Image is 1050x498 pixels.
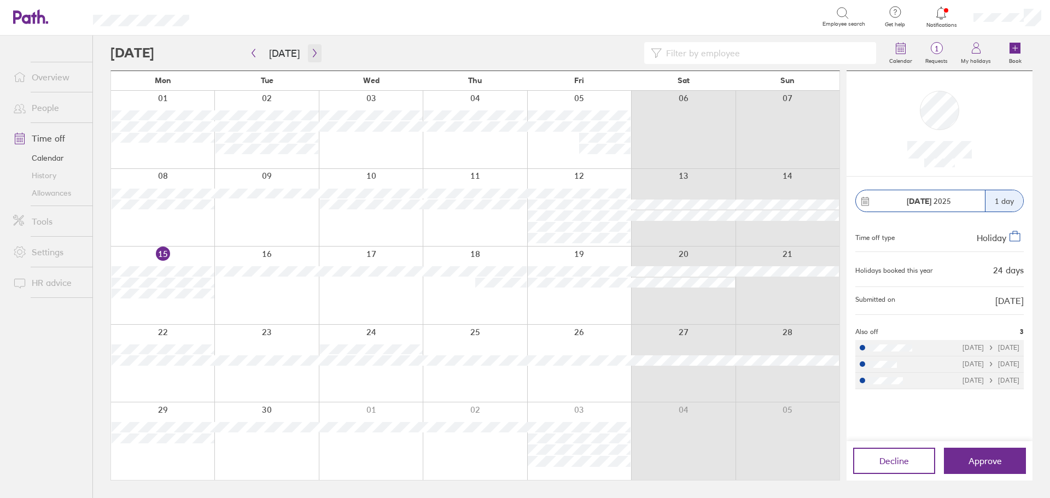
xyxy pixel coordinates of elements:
[822,21,865,27] span: Employee search
[919,36,954,71] a: 1Requests
[4,241,92,263] a: Settings
[962,377,1019,384] div: [DATE] [DATE]
[853,448,935,474] button: Decline
[574,76,584,85] span: Fri
[907,196,931,206] strong: [DATE]
[997,36,1032,71] a: Book
[977,232,1006,243] span: Holiday
[155,76,171,85] span: Mon
[962,360,1019,368] div: [DATE] [DATE]
[907,197,951,206] span: 2025
[678,76,690,85] span: Sat
[662,43,870,63] input: Filter by employee
[363,76,380,85] span: Wed
[954,36,997,71] a: My holidays
[995,296,1024,306] span: [DATE]
[468,76,482,85] span: Thu
[219,11,247,21] div: Search
[4,97,92,119] a: People
[993,265,1024,275] div: 24 days
[4,127,92,149] a: Time off
[4,184,92,202] a: Allowances
[919,44,954,53] span: 1
[780,76,795,85] span: Sun
[883,55,919,65] label: Calendar
[962,344,1019,351] div: [DATE] [DATE]
[4,272,92,294] a: HR advice
[4,210,92,232] a: Tools
[1002,55,1028,65] label: Book
[924,5,959,28] a: Notifications
[4,66,92,88] a: Overview
[855,267,933,274] div: Holidays booked this year
[969,456,1002,466] span: Approve
[4,149,92,167] a: Calendar
[877,21,913,28] span: Get help
[944,448,1026,474] button: Approve
[883,36,919,71] a: Calendar
[879,456,909,466] span: Decline
[261,76,273,85] span: Tue
[985,190,1023,212] div: 1 day
[954,55,997,65] label: My holidays
[855,328,878,336] span: Also off
[919,55,954,65] label: Requests
[855,296,895,306] span: Submitted on
[1020,328,1024,336] span: 3
[924,22,959,28] span: Notifications
[260,44,308,62] button: [DATE]
[4,167,92,184] a: History
[855,230,895,243] div: Time off type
